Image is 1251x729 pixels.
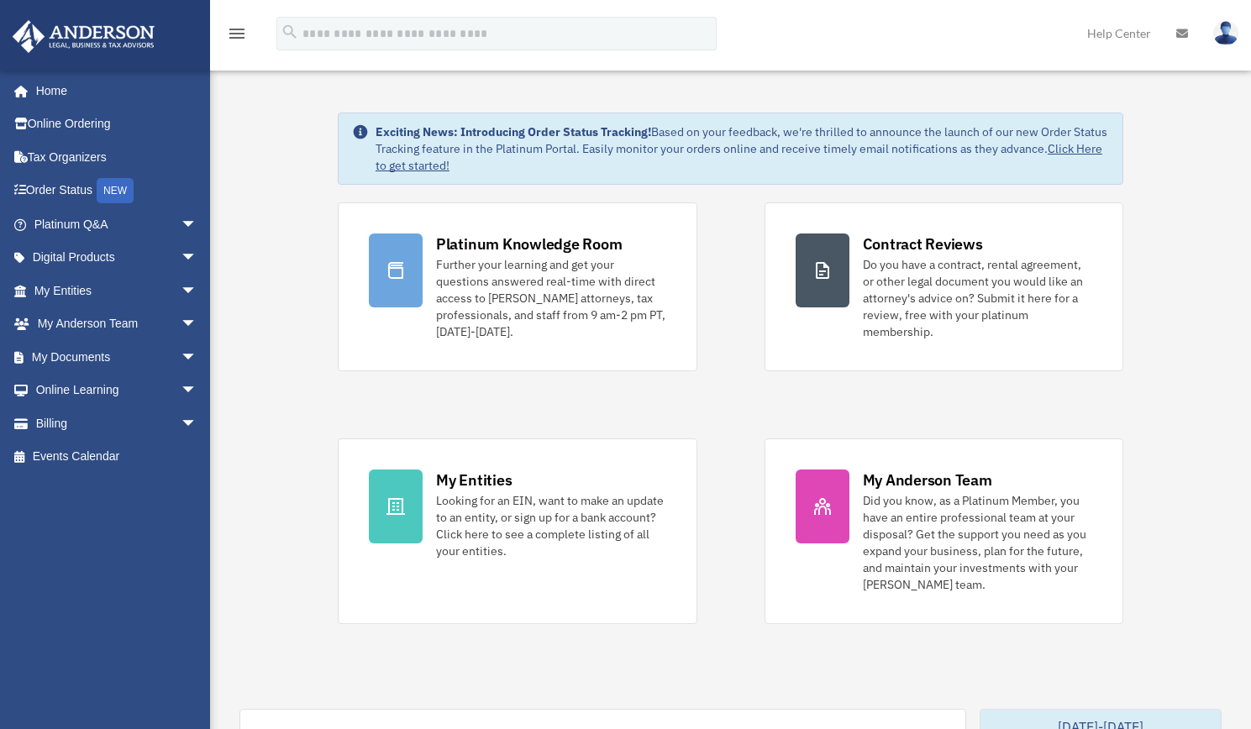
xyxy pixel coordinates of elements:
div: Looking for an EIN, want to make an update to an entity, or sign up for a bank account? Click her... [436,492,666,559]
div: Based on your feedback, we're thrilled to announce the launch of our new Order Status Tracking fe... [376,123,1109,174]
div: Further your learning and get your questions answered real-time with direct access to [PERSON_NAM... [436,256,666,340]
img: Anderson Advisors Platinum Portal [8,20,160,53]
a: Platinum Q&Aarrow_drop_down [12,207,223,241]
a: Tax Organizers [12,140,223,174]
a: Online Learningarrow_drop_down [12,374,223,407]
a: Click Here to get started! [376,141,1102,173]
a: Order StatusNEW [12,174,223,208]
a: My Entities Looking for an EIN, want to make an update to an entity, or sign up for a bank accoun... [338,438,697,624]
i: search [281,23,299,41]
div: My Entities [436,469,512,490]
img: User Pic [1213,21,1238,45]
span: arrow_drop_down [181,207,214,242]
a: Home [12,74,214,108]
div: Platinum Knowledge Room [436,233,623,254]
span: arrow_drop_down [181,340,214,375]
div: Contract Reviews [863,233,983,254]
i: menu [227,24,247,44]
a: Billingarrow_drop_down [12,406,223,440]
strong: Exciting News: Introducing Order Status Tracking! [376,124,651,139]
div: NEW [97,178,134,203]
span: arrow_drop_down [181,274,214,308]
a: Contract Reviews Do you have a contract, rental agreement, or other legal document you would like... [765,202,1124,371]
div: Do you have a contract, rental agreement, or other legal document you would like an attorney's ad... [863,256,1093,340]
a: Digital Productsarrow_drop_down [12,241,223,275]
a: Platinum Knowledge Room Further your learning and get your questions answered real-time with dire... [338,202,697,371]
a: menu [227,29,247,44]
span: arrow_drop_down [181,307,214,342]
span: arrow_drop_down [181,406,214,441]
div: My Anderson Team [863,469,992,490]
div: Did you know, as a Platinum Member, you have an entire professional team at your disposal? Get th... [863,492,1093,593]
a: My Entitiesarrow_drop_down [12,274,223,307]
a: Events Calendar [12,440,223,474]
a: My Documentsarrow_drop_down [12,340,223,374]
a: My Anderson Team Did you know, as a Platinum Member, you have an entire professional team at your... [765,438,1124,624]
a: Online Ordering [12,108,223,141]
span: arrow_drop_down [181,374,214,408]
a: My Anderson Teamarrow_drop_down [12,307,223,341]
span: arrow_drop_down [181,241,214,275]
